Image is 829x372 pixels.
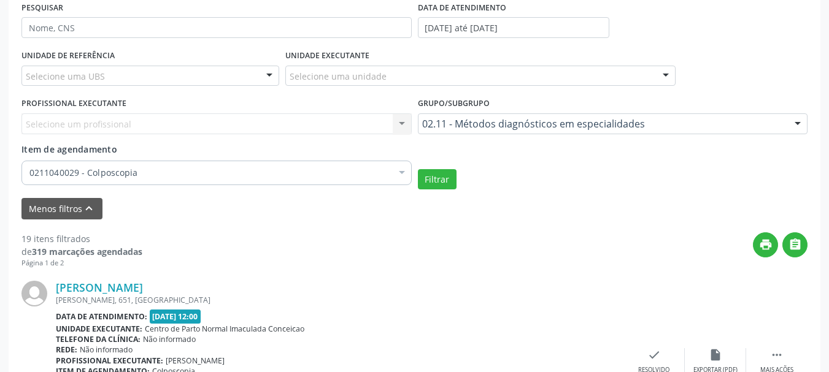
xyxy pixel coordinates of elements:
[418,17,610,38] input: Selecione um intervalo
[21,232,142,245] div: 19 itens filtrados
[56,334,141,344] b: Telefone da clínica:
[29,167,391,179] span: 0211040029 - Colposcopia
[753,232,778,257] button: print
[150,309,201,324] span: [DATE] 12:00
[145,324,304,334] span: Centro de Parto Normal Imaculada Conceicao
[770,348,784,362] i: 
[782,232,808,257] button: 
[56,311,147,322] b: Data de atendimento:
[422,118,783,130] span: 02.11 - Métodos diagnósticos em especialidades
[80,344,133,355] span: Não informado
[21,94,126,113] label: PROFISSIONAL EXECUTANTE
[56,344,77,355] b: Rede:
[21,281,47,306] img: img
[32,246,142,257] strong: 319 marcações agendadas
[21,258,142,268] div: Página 1 de 2
[21,198,102,219] button: Menos filtroskeyboard_arrow_up
[56,324,142,334] b: Unidade executante:
[709,348,722,362] i: insert_drive_file
[21,47,115,66] label: UNIDADE DE REFERÊNCIA
[21,143,117,155] span: Item de agendamento
[21,17,412,38] input: Nome, CNS
[26,70,105,83] span: Selecione uma UBS
[418,94,490,113] label: Grupo/Subgrupo
[56,355,163,366] b: Profissional executante:
[56,281,143,294] a: [PERSON_NAME]
[789,238,802,251] i: 
[418,169,457,190] button: Filtrar
[290,70,387,83] span: Selecione uma unidade
[647,348,661,362] i: check
[143,334,196,344] span: Não informado
[82,202,96,215] i: keyboard_arrow_up
[285,47,369,66] label: UNIDADE EXECUTANTE
[759,238,773,251] i: print
[166,355,225,366] span: [PERSON_NAME]
[21,245,142,258] div: de
[56,295,623,305] div: [PERSON_NAME], 651, [GEOGRAPHIC_DATA]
